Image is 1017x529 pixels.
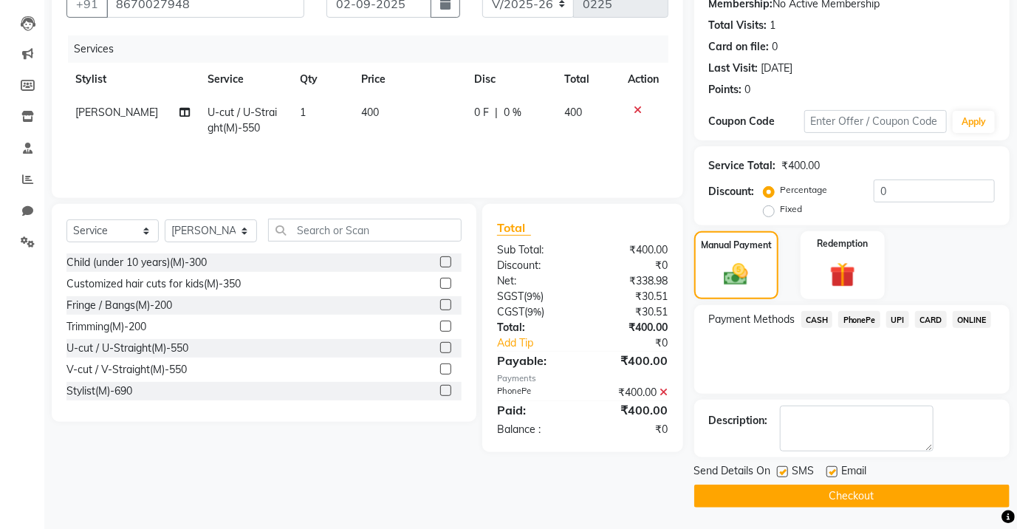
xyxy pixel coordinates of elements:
label: Fixed [781,202,803,216]
span: 9% [527,290,541,302]
div: ₹338.98 [583,273,679,289]
span: Payment Methods [709,312,795,327]
img: _gift.svg [822,259,863,291]
div: Stylist(M)-690 [66,383,132,399]
span: | [495,105,498,120]
div: Net: [486,273,583,289]
a: Add Tip [486,335,599,351]
img: _cash.svg [716,261,756,288]
th: Stylist [66,63,199,96]
span: U-cut / U-Straight(M)-550 [208,106,277,134]
div: Balance : [486,422,583,437]
th: Total [555,63,619,96]
div: ₹400.00 [583,242,679,258]
div: ₹0 [583,258,679,273]
button: Checkout [694,485,1010,508]
label: Percentage [781,183,828,197]
span: CGST [497,305,524,318]
div: ₹0 [599,335,679,351]
div: ( ) [486,304,583,320]
div: Total: [486,320,583,335]
div: ₹30.51 [583,304,679,320]
div: ₹400.00 [583,385,679,400]
input: Enter Offer / Coupon Code [804,110,948,133]
div: Service Total: [709,158,776,174]
div: PhonePe [486,385,583,400]
span: Email [842,463,867,482]
span: UPI [886,311,909,328]
span: 0 % [504,105,521,120]
input: Search or Scan [268,219,462,242]
div: ₹400.00 [583,352,679,369]
th: Disc [465,63,555,96]
label: Redemption [818,237,869,250]
div: [DATE] [761,61,793,76]
div: Total Visits: [709,18,767,33]
span: [PERSON_NAME] [75,106,158,119]
div: Discount: [486,258,583,273]
button: Apply [953,111,995,133]
div: ₹400.00 [583,320,679,335]
div: 0 [745,82,751,98]
div: ₹30.51 [583,289,679,304]
div: ₹0 [583,422,679,437]
span: SGST [497,290,524,303]
div: Trimming(M)-200 [66,319,146,335]
span: 9% [527,306,541,318]
div: Paid: [486,401,583,419]
div: Fringe / Bangs(M)-200 [66,298,172,313]
div: U-cut / U-Straight(M)-550 [66,341,188,356]
th: Qty [291,63,352,96]
div: V-cut / V-Straight(M)-550 [66,362,187,378]
span: 0 F [474,105,489,120]
span: ONLINE [953,311,991,328]
span: 400 [361,106,379,119]
div: 1 [770,18,776,33]
div: Sub Total: [486,242,583,258]
div: Customized hair cuts for kids(M)-350 [66,276,241,292]
div: Services [68,35,679,63]
span: Send Details On [694,463,771,482]
th: Price [352,63,465,96]
div: 0 [773,39,778,55]
span: CARD [915,311,947,328]
div: Last Visit: [709,61,759,76]
span: PhonePe [838,311,880,328]
th: Action [620,63,668,96]
div: Payable: [486,352,583,369]
div: Points: [709,82,742,98]
span: SMS [792,463,815,482]
div: Discount: [709,184,755,199]
span: 1 [300,106,306,119]
div: Card on file: [709,39,770,55]
div: Child (under 10 years)(M)-300 [66,255,207,270]
div: ( ) [486,289,583,304]
span: 400 [564,106,582,119]
span: Total [497,220,531,236]
div: ₹400.00 [782,158,821,174]
div: Coupon Code [709,114,804,129]
span: CASH [801,311,833,328]
th: Service [199,63,291,96]
label: Manual Payment [701,239,772,252]
div: Description: [709,413,768,429]
div: ₹400.00 [583,401,679,419]
div: Payments [497,372,668,385]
